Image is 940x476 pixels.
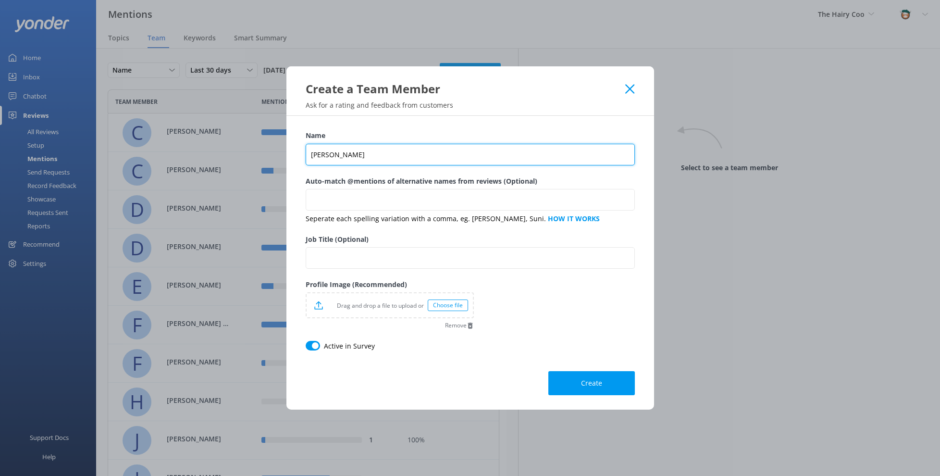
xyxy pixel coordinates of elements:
[548,371,635,395] button: Create
[306,130,635,141] label: Name
[428,300,468,311] div: Choose file
[323,301,428,310] p: Drag and drop a file to upload or
[548,214,600,223] a: HOW IT WORKS
[306,81,626,97] div: Create a Team Member
[286,100,654,110] p: Ask for a rating and feedback from customers
[306,176,635,187] label: Auto-match @mentions of alternative names from reviews (Optional)
[625,84,634,94] button: Close
[445,323,467,328] span: Remove
[445,322,474,329] button: Remove
[324,341,375,351] label: Active in Survey
[306,213,635,224] p: Seperate each spelling variation with a comma, eg. [PERSON_NAME], Suni.
[306,279,474,290] label: Profile Image (Recommended)
[581,378,602,388] span: Create
[306,234,635,245] label: Job Title (Optional)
